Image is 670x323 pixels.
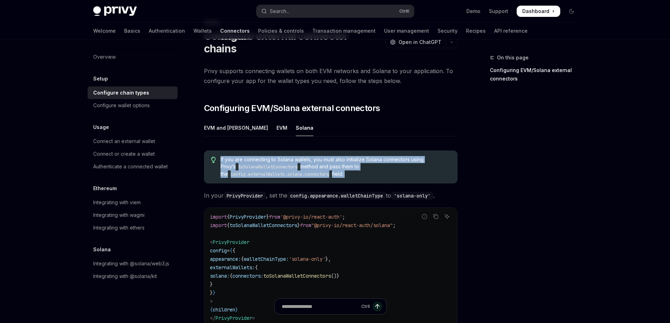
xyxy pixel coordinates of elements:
span: appearance: [210,256,241,262]
code: config.externalWallets.solana.connectors [228,171,332,178]
span: } [297,222,300,228]
h5: Ethereum [93,184,117,193]
span: ; [342,214,345,220]
span: connectors: [232,273,263,279]
button: Copy the contents from the code block [431,212,440,221]
span: "@privy-io/react-auth/solana" [311,222,393,228]
code: config.appearance.walletChainType [287,192,386,200]
div: Integrating with @solana/kit [93,272,157,280]
span: } [266,214,269,220]
span: Ctrl K [399,8,410,14]
span: Privy supports connecting wallets on both EVM networks and Solana to your application. To configu... [204,66,458,86]
a: Authenticate a connected wallet [88,160,178,173]
div: Integrating with wagmi [93,211,145,219]
span: } [210,281,213,288]
h1: Configure external connector chains [204,30,383,55]
span: '@privy-io/react-auth' [280,214,342,220]
a: Authentication [149,22,185,39]
span: config [210,247,227,254]
div: Integrating with ethers [93,224,145,232]
input: Ask a question... [282,299,358,314]
code: PrivyProvider [224,192,266,200]
span: Open in ChatGPT [398,39,441,46]
span: < [210,239,213,245]
div: Connect or create a wallet [93,150,155,158]
button: Ask AI [442,212,452,221]
a: Dashboard [517,6,560,17]
a: Integrating with wagmi [88,209,178,221]
a: Security [438,22,458,39]
span: ; [393,222,396,228]
a: Support [489,8,508,15]
span: from [269,214,280,220]
div: Configure chain types [93,89,149,97]
span: { [241,256,244,262]
span: } [213,290,216,296]
span: PrivyProvider [213,239,249,245]
a: Integrating with @solana/web3.js [88,257,178,270]
span: If you are connecting to Solana wallets, you must also initialize Solana connectors using Privy’s... [221,156,450,178]
div: Connect an external wallet [93,137,155,146]
a: Configure wallet options [88,99,178,112]
span: 'solana-only' [289,256,325,262]
div: Configure wallet options [93,101,150,110]
a: Basics [124,22,140,39]
img: dark logo [93,6,137,16]
div: Solana [296,119,313,136]
a: Wallets [193,22,212,39]
a: Overview [88,51,178,63]
span: PrivyProvider [230,214,266,220]
a: Integrating with @solana/kit [88,270,178,283]
span: import [210,222,227,228]
h5: Usage [93,123,109,131]
span: toSolanaWalletConnectors [230,222,297,228]
button: Toggle dark mode [566,6,577,17]
a: User management [384,22,429,39]
a: Demo [466,8,480,15]
a: Integrating with ethers [88,221,178,234]
button: Send message [372,302,382,311]
span: } [210,290,213,296]
a: Policies & controls [258,22,304,39]
span: Configuring EVM/Solana external connectors [204,103,380,114]
span: externalWallets: [210,264,255,271]
span: In your , set the to . [204,190,458,200]
a: Connect an external wallet [88,135,178,148]
a: Integrating with viem [88,196,178,209]
span: { [227,222,230,228]
span: On this page [497,53,529,62]
a: API reference [494,22,528,39]
a: Connectors [220,22,250,39]
span: ()} [331,273,339,279]
div: Integrating with viem [93,198,141,207]
div: EVM [276,119,287,136]
div: Overview [93,53,116,61]
a: Recipes [466,22,486,39]
svg: Tip [211,157,216,163]
a: Configuring EVM/Solana external connectors [490,65,583,84]
button: Open in ChatGPT [385,36,446,48]
span: { [230,247,232,254]
span: from [300,222,311,228]
div: Authenticate a connected wallet [93,162,168,171]
span: { [255,264,258,271]
h5: Setup [93,75,108,83]
button: Report incorrect code [420,212,429,221]
code: 'solana-only' [391,192,433,200]
a: Transaction management [312,22,376,39]
div: Search... [270,7,289,15]
span: { [230,273,232,279]
a: Connect or create a wallet [88,148,178,160]
a: Configure chain types [88,86,178,99]
span: { [227,214,230,220]
a: Welcome [93,22,116,39]
h5: Solana [93,245,111,254]
span: import [210,214,227,220]
div: Integrating with @solana/web3.js [93,259,169,268]
span: }, [325,256,331,262]
span: = [227,247,230,254]
span: { [232,247,235,254]
code: toSolanaWalletConnectors [236,163,300,170]
span: solana: [210,273,230,279]
span: toSolanaWalletConnectors [263,273,331,279]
